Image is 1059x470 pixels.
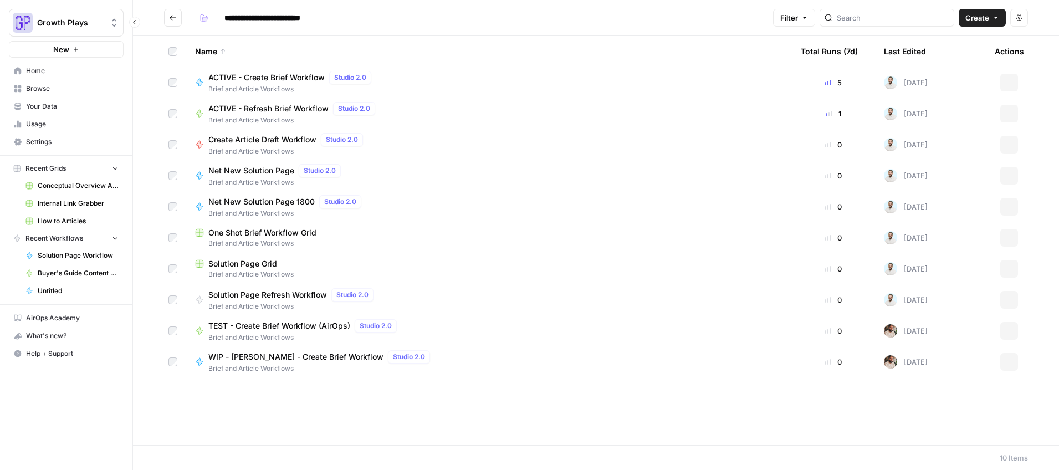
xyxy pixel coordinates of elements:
[9,41,124,58] button: New
[21,195,124,212] a: Internal Link Grabber
[9,98,124,115] a: Your Data
[208,72,325,83] span: ACTIVE - Create Brief Workflow
[884,138,928,151] div: [DATE]
[9,309,124,327] a: AirOps Academy
[26,349,119,359] span: Help + Support
[837,12,949,23] input: Search
[9,327,124,345] button: What's new?
[208,103,329,114] span: ACTIVE - Refresh Brief Workflow
[995,36,1024,67] div: Actions
[9,230,124,247] button: Recent Workflows
[884,169,897,182] img: odyn83o5p1wan4k8cy2vh2ud1j9q
[208,177,345,187] span: Brief and Article Workflows
[208,165,294,176] span: Net New Solution Page
[336,290,369,300] span: Studio 2.0
[26,137,119,147] span: Settings
[195,350,783,374] a: WIP - [PERSON_NAME] - Create Brief WorkflowStudio 2.0Brief and Article Workflows
[801,77,866,88] div: 5
[884,36,926,67] div: Last Edited
[884,231,928,244] div: [DATE]
[9,80,124,98] a: Browse
[38,286,119,296] span: Untitled
[26,313,119,323] span: AirOps Academy
[884,262,928,275] div: [DATE]
[1000,452,1028,463] div: 10 Items
[195,227,783,248] a: One Shot Brief Workflow GridBrief and Article Workflows
[21,282,124,300] a: Untitled
[780,12,798,23] span: Filter
[164,9,182,27] button: Go back
[208,84,376,94] span: Brief and Article Workflows
[208,351,383,362] span: WIP - [PERSON_NAME] - Create Brief Workflow
[9,9,124,37] button: Workspace: Growth Plays
[801,356,866,367] div: 0
[195,319,783,343] a: TEST - Create Brief Workflow (AirOps)Studio 2.0Brief and Article Workflows
[9,115,124,133] a: Usage
[9,160,124,177] button: Recent Grids
[9,133,124,151] a: Settings
[884,293,928,306] div: [DATE]
[9,345,124,362] button: Help + Support
[9,62,124,80] a: Home
[26,84,119,94] span: Browse
[13,13,33,33] img: Growth Plays Logo
[208,115,380,125] span: Brief and Article Workflows
[338,104,370,114] span: Studio 2.0
[334,73,366,83] span: Studio 2.0
[25,233,83,243] span: Recent Workflows
[195,102,783,125] a: ACTIVE - Refresh Brief WorkflowStudio 2.0Brief and Article Workflows
[884,293,897,306] img: odyn83o5p1wan4k8cy2vh2ud1j9q
[773,9,815,27] button: Filter
[195,133,783,156] a: Create Article Draft WorkflowStudio 2.0Brief and Article Workflows
[195,258,783,279] a: Solution Page GridBrief and Article Workflows
[195,269,783,279] span: Brief and Article Workflows
[326,135,358,145] span: Studio 2.0
[324,197,356,207] span: Studio 2.0
[801,201,866,212] div: 0
[26,101,119,111] span: Your Data
[38,216,119,226] span: How to Articles
[801,294,866,305] div: 0
[26,119,119,129] span: Usage
[38,181,119,191] span: Conceptual Overview Article Grid
[208,333,401,343] span: Brief and Article Workflows
[195,238,783,248] span: Brief and Article Workflows
[195,164,783,187] a: Net New Solution PageStudio 2.0Brief and Article Workflows
[884,324,928,338] div: [DATE]
[884,355,897,369] img: 09vqwntjgx3gjwz4ea1r9l7sj8gc
[884,231,897,244] img: odyn83o5p1wan4k8cy2vh2ud1j9q
[884,262,897,275] img: odyn83o5p1wan4k8cy2vh2ud1j9q
[801,170,866,181] div: 0
[38,268,119,278] span: Buyer's Guide Content Workflow
[884,355,928,369] div: [DATE]
[360,321,392,331] span: Studio 2.0
[884,76,928,89] div: [DATE]
[208,196,315,207] span: Net New Solution Page 1800
[208,302,378,311] span: Brief and Article Workflows
[801,325,866,336] div: 0
[195,36,783,67] div: Name
[21,177,124,195] a: Conceptual Overview Article Grid
[884,138,897,151] img: odyn83o5p1wan4k8cy2vh2ud1j9q
[884,107,897,120] img: odyn83o5p1wan4k8cy2vh2ud1j9q
[195,288,783,311] a: Solution Page Refresh WorkflowStudio 2.0Brief and Article Workflows
[959,9,1006,27] button: Create
[208,227,316,238] span: One Shot Brief Workflow Grid
[884,107,928,120] div: [DATE]
[393,352,425,362] span: Studio 2.0
[195,195,783,218] a: Net New Solution Page 1800Studio 2.0Brief and Article Workflows
[38,198,119,208] span: Internal Link Grabber
[26,66,119,76] span: Home
[208,146,367,156] span: Brief and Article Workflows
[21,247,124,264] a: Solution Page Workflow
[884,169,928,182] div: [DATE]
[208,320,350,331] span: TEST - Create Brief Workflow (AirOps)
[9,328,123,344] div: What's new?
[965,12,989,23] span: Create
[53,44,69,55] span: New
[801,263,866,274] div: 0
[195,71,783,94] a: ACTIVE - Create Brief WorkflowStudio 2.0Brief and Article Workflows
[208,364,434,374] span: Brief and Article Workflows
[21,264,124,282] a: Buyer's Guide Content Workflow
[37,17,104,28] span: Growth Plays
